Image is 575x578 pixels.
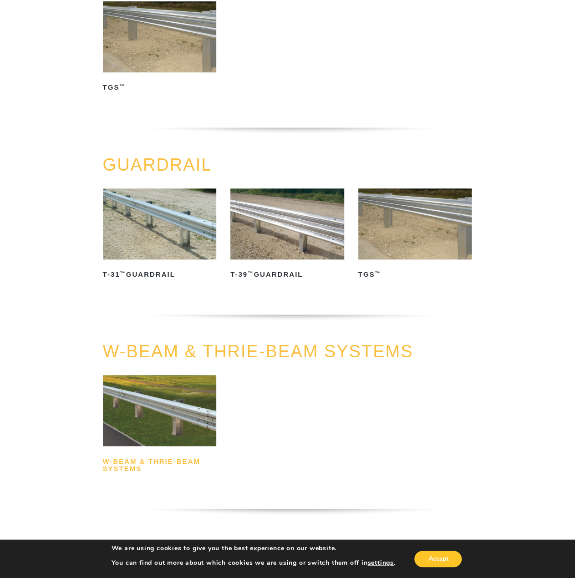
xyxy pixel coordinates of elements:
[103,155,212,174] a: GUARDRAIL
[375,270,381,276] sup: ™
[103,1,217,95] a: TGS™
[103,454,217,476] h2: W-Beam & Thrie-Beam Systems
[358,268,472,282] h2: TGS
[103,375,217,476] a: W-Beam & Thrie-Beam Systems
[414,551,462,567] button: Accept
[248,270,254,276] sup: ™
[120,270,126,276] sup: ™
[103,188,217,282] a: T-31™Guardrail
[103,342,413,361] a: W-BEAM & THRIE-BEAM SYSTEMS
[112,544,396,553] p: We are using cookies to give you the best experience on our website.
[103,268,217,282] h2: T-31 Guardrail
[358,188,472,282] a: TGS™
[230,268,344,282] h2: T-39 Guardrail
[112,559,396,567] p: You can find out more about which cookies we are using or switch them off in .
[367,559,393,567] button: settings
[103,81,217,95] h2: TGS
[230,188,344,282] a: T-39™Guardrail
[119,83,125,89] sup: ™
